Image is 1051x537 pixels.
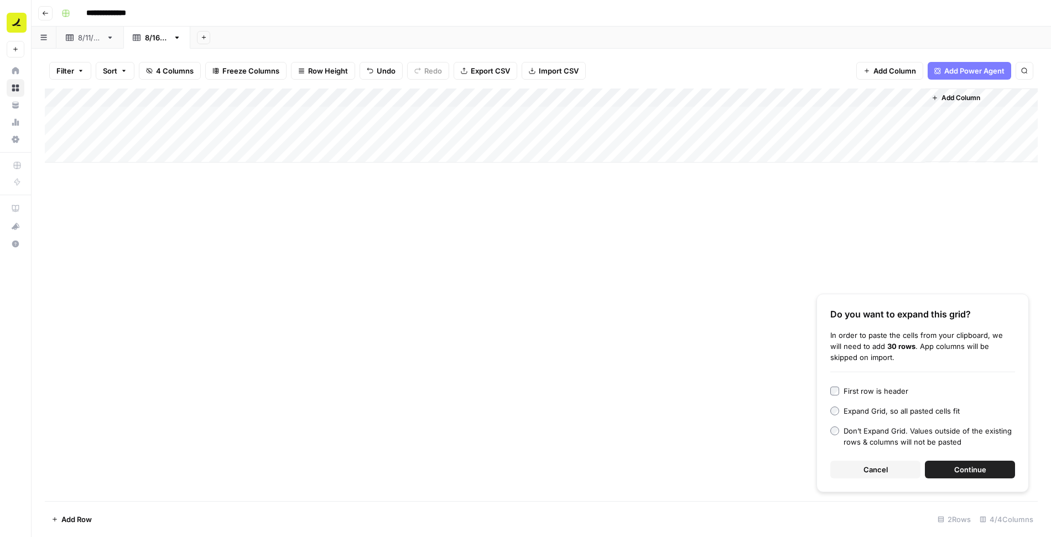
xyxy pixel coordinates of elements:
span: Continue [954,464,986,475]
button: Undo [360,62,403,80]
div: Expand Grid, so all pasted cells fit [844,405,960,416]
div: Don’t Expand Grid. Values outside of the existing rows & columns will not be pasted [844,425,1015,447]
a: Settings [7,131,24,148]
button: Freeze Columns [205,62,287,80]
a: Home [7,62,24,80]
button: Sort [96,62,134,80]
span: Add Column [941,93,980,103]
span: 4 Columns [156,65,194,76]
span: Sort [103,65,117,76]
button: Export CSV [454,62,517,80]
span: Filter [56,65,74,76]
button: Row Height [291,62,355,80]
span: Redo [424,65,442,76]
span: Cancel [863,464,888,475]
button: Redo [407,62,449,80]
button: Add Power Agent [928,62,1011,80]
button: Continue [925,461,1015,478]
span: Add Power Agent [944,65,1005,76]
button: Add Row [45,510,98,528]
div: Do you want to expand this grid? [830,307,1015,321]
a: [DATE] [56,27,123,49]
span: Row Height [308,65,348,76]
button: Filter [49,62,91,80]
span: Add Row [61,514,92,525]
div: 2 Rows [933,510,975,528]
div: What's new? [7,218,24,234]
a: AirOps Academy [7,200,24,217]
div: In order to paste the cells from your clipboard, we will need to add . App columns will be skippe... [830,330,1015,363]
div: [DATE] [145,32,169,43]
a: Your Data [7,96,24,114]
button: Cancel [830,461,920,478]
button: Help + Support [7,235,24,253]
span: Import CSV [539,65,579,76]
button: What's new? [7,217,24,235]
button: Import CSV [522,62,586,80]
b: 30 rows [887,342,915,351]
a: Browse [7,79,24,97]
span: Export CSV [471,65,510,76]
span: Add Column [873,65,916,76]
button: Add Column [856,62,923,80]
img: Ramp Logo [7,13,27,33]
a: Usage [7,113,24,131]
div: First row is header [844,385,908,397]
span: Undo [377,65,396,76]
button: 4 Columns [139,62,201,80]
a: [DATE] [123,27,190,49]
div: [DATE] [78,32,102,43]
button: Workspace: Ramp [7,9,24,37]
button: Add Column [927,91,985,105]
span: Freeze Columns [222,65,279,76]
input: First row is header [830,387,839,395]
div: 4/4 Columns [975,510,1038,528]
input: Expand Grid, so all pasted cells fit [830,406,839,415]
input: Don’t Expand Grid. Values outside of the existing rows & columns will not be pasted [830,426,839,435]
